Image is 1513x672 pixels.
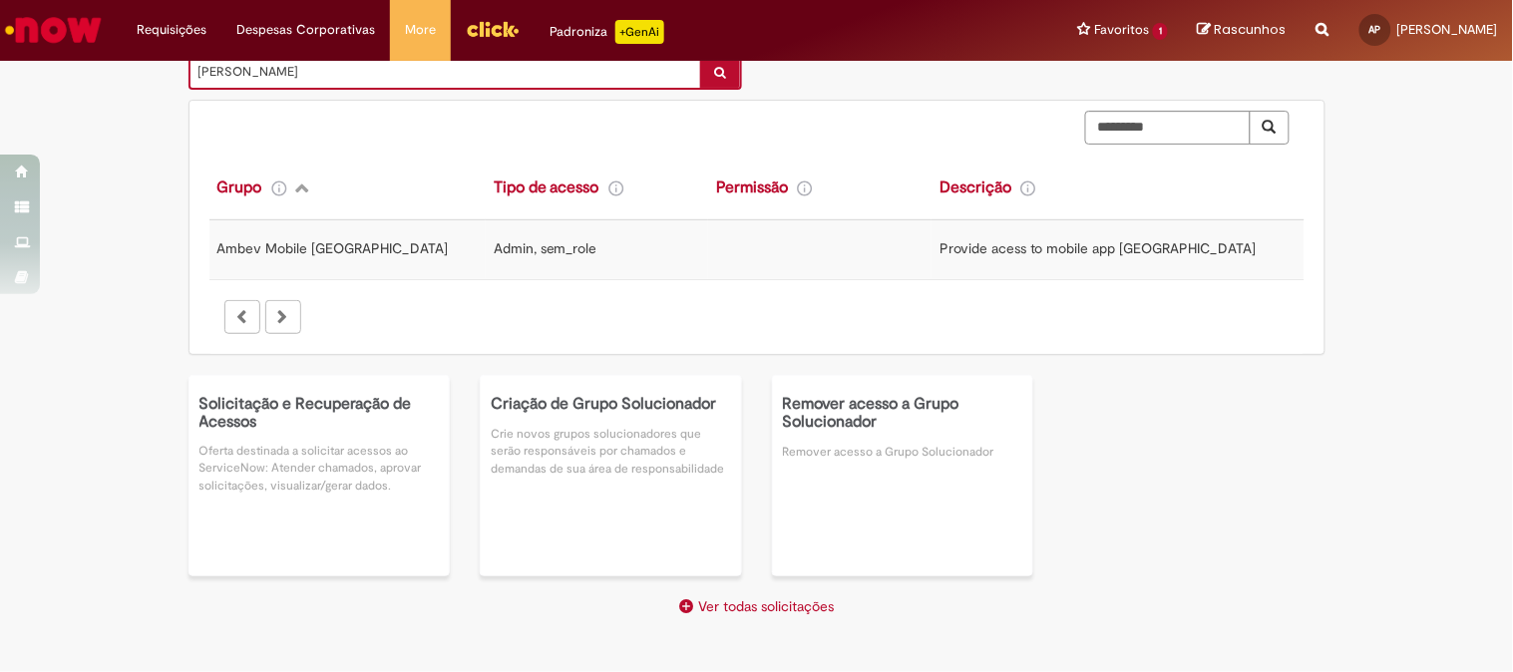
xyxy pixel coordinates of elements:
[1215,20,1287,39] span: Rascunhos
[199,443,440,494] p: Oferta destinada a solicitar acessos ao ServiceNow: Atender chamados, aprovar solicitações, visua...
[217,175,262,199] div: Grupo
[550,20,664,44] div: Padroniza
[772,375,1034,576] a: Remover acesso a Grupo Solucionador Remover acesso a Grupo Solucionador
[405,20,436,40] span: More
[2,10,105,50] img: ServiceNow
[679,597,834,615] a: Ver todas solicitações
[137,20,206,40] span: Requisições
[783,396,1023,431] h5: Remover acesso a Grupo Solucionador
[486,156,709,220] th: Tipo de acesso
[932,156,1304,220] th: Descrição
[491,426,731,477] p: Crie novos grupos solucionadores que serão responsáveis por chamados e demandas de sua área de re...
[189,54,742,90] a: [PERSON_NAME]Limpar campo user
[198,56,690,88] span: [PERSON_NAME]
[1397,21,1498,38] span: [PERSON_NAME]
[1094,20,1149,40] span: Favoritos
[1153,23,1168,40] span: 1
[1198,21,1287,40] a: Rascunhos
[708,156,932,220] th: Permissão
[236,20,375,40] span: Despesas Corporativas
[716,175,788,199] div: Permissão
[940,239,1257,257] span: Provide acess to mobile app [GEOGRAPHIC_DATA]
[209,156,486,220] th: Grupo
[491,396,731,414] h5: Criação de Grupo Solucionador
[480,375,742,576] a: Criação de Grupo Solucionador Crie novos grupos solucionadores que serão responsáveis por chamado...
[494,239,597,257] span: Admin, sem_role
[940,175,1011,199] div: Descrição
[494,175,599,199] div: Tipo de acesso
[217,239,449,257] span: Ambev Mobile [GEOGRAPHIC_DATA]
[466,14,520,44] img: click_logo_yellow_360x200.png
[1085,111,1251,145] input: Pesquisar
[199,396,440,431] h5: Solicitação e Recuperação de Acessos
[1250,111,1290,145] button: Pesquisar
[615,20,664,44] p: +GenAi
[783,444,1023,461] p: Remover acesso a Grupo Solucionador
[189,375,451,576] a: Solicitação e Recuperação de Acessos Oferta destinada a solicitar acessos ao ServiceNow: Atender ...
[1369,23,1381,36] span: AP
